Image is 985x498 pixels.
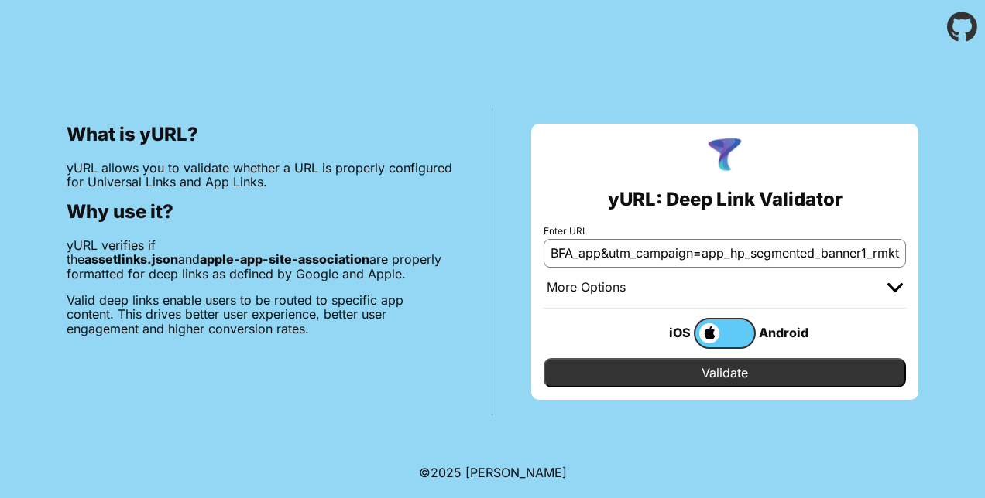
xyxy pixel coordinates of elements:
footer: © [419,447,567,498]
input: e.g. https://app.chayev.com/xyx [544,239,906,267]
div: iOS [632,322,694,343]
h2: Why use it? [67,201,453,223]
div: More Options [547,280,626,295]
img: chevron [887,283,903,292]
b: assetlinks.json [84,251,178,267]
h2: yURL: Deep Link Validator [608,189,843,210]
div: Android [756,322,818,343]
span: 2025 [431,465,462,480]
p: yURL verifies if the and are properly formatted for deep links as defined by Google and Apple. [67,238,453,281]
input: Validate [544,358,906,387]
b: apple-app-site-association [200,251,369,267]
p: Valid deep links enable users to be routed to specific app content. This drives better user exper... [67,293,453,336]
h2: What is yURL? [67,124,453,145]
label: Enter URL [544,226,906,237]
p: yURL allows you to validate whether a URL is properly configured for Universal Links and App Links. [67,161,453,189]
img: yURL Logo [705,136,745,176]
a: Michael Ibragimchayev's Personal Site [465,465,567,480]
